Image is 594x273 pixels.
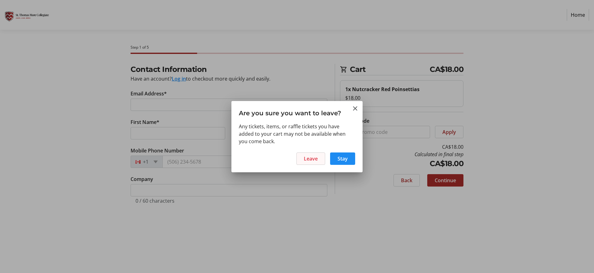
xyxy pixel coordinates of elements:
span: Stay [338,155,348,162]
button: Leave [296,152,325,165]
button: Stay [330,152,355,165]
span: Leave [304,155,318,162]
button: Close [351,105,359,112]
div: Any tickets, items, or raffle tickets you have added to your cart may not be available when you c... [239,123,355,145]
h3: Are you sure you want to leave? [231,101,363,122]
